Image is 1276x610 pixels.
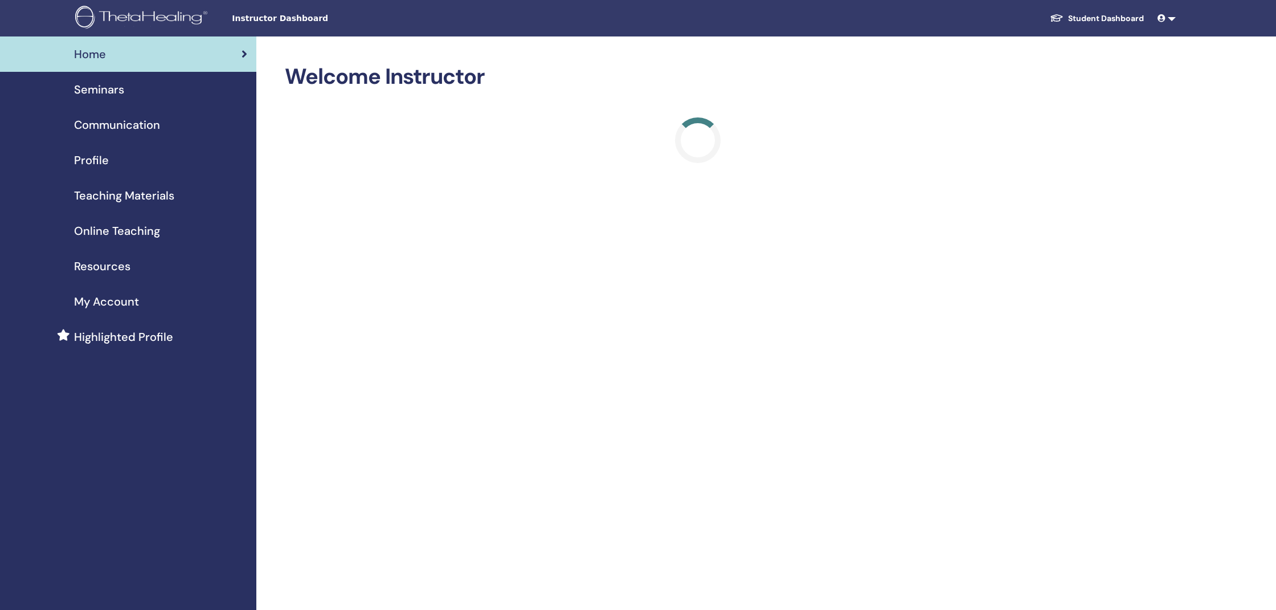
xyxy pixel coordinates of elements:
[74,46,106,63] span: Home
[74,328,173,345] span: Highlighted Profile
[74,222,160,239] span: Online Teaching
[74,187,174,204] span: Teaching Materials
[285,64,1111,90] h2: Welcome Instructor
[232,13,403,25] span: Instructor Dashboard
[1050,13,1064,23] img: graduation-cap-white.svg
[74,293,139,310] span: My Account
[74,116,160,133] span: Communication
[75,6,211,31] img: logo.png
[74,81,124,98] span: Seminars
[74,258,130,275] span: Resources
[1041,8,1153,29] a: Student Dashboard
[74,152,109,169] span: Profile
